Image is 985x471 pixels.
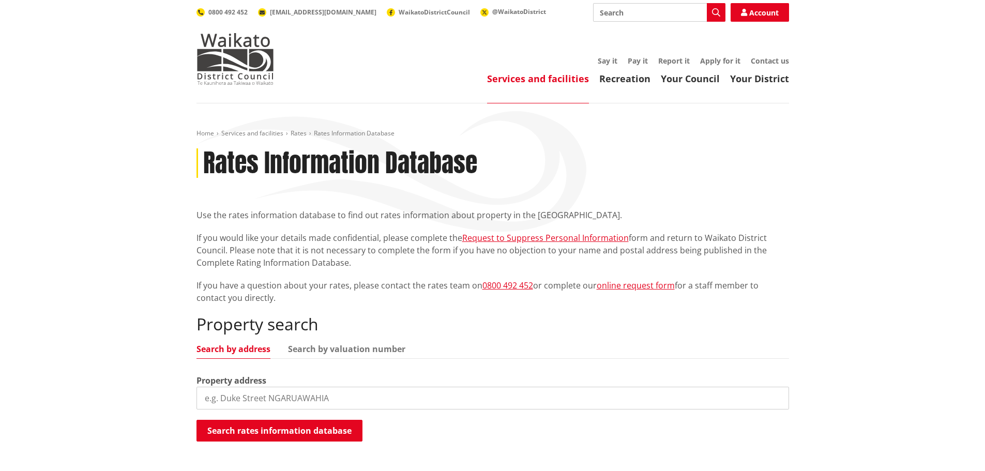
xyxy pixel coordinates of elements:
a: Your Council [661,72,720,85]
span: @WaikatoDistrict [492,7,546,16]
p: If you would like your details made confidential, please complete the form and return to Waikato ... [196,232,789,269]
input: e.g. Duke Street NGARUAWAHIA [196,387,789,409]
a: Pay it [628,56,648,66]
input: Search input [593,3,725,22]
button: Search rates information database [196,420,362,442]
a: Search by valuation number [288,345,405,353]
span: WaikatoDistrictCouncil [399,8,470,17]
label: Property address [196,374,266,387]
a: Rates [291,129,307,138]
a: Search by address [196,345,270,353]
a: Account [731,3,789,22]
span: [EMAIL_ADDRESS][DOMAIN_NAME] [270,8,376,17]
a: Services and facilities [487,72,589,85]
h2: Property search [196,314,789,334]
a: Home [196,129,214,138]
p: If you have a question about your rates, please contact the rates team on or complete our for a s... [196,279,789,304]
h1: Rates Information Database [203,148,477,178]
a: Report it [658,56,690,66]
a: 0800 492 452 [482,280,533,291]
span: Rates Information Database [314,129,395,138]
img: Waikato District Council - Te Kaunihera aa Takiwaa o Waikato [196,33,274,85]
nav: breadcrumb [196,129,789,138]
a: Apply for it [700,56,740,66]
a: WaikatoDistrictCouncil [387,8,470,17]
a: Contact us [751,56,789,66]
a: @WaikatoDistrict [480,7,546,16]
a: Request to Suppress Personal Information [462,232,629,244]
a: online request form [597,280,675,291]
p: Use the rates information database to find out rates information about property in the [GEOGRAPHI... [196,209,789,221]
a: Your District [730,72,789,85]
a: Say it [598,56,617,66]
a: Services and facilities [221,129,283,138]
a: Recreation [599,72,650,85]
a: 0800 492 452 [196,8,248,17]
span: 0800 492 452 [208,8,248,17]
a: [EMAIL_ADDRESS][DOMAIN_NAME] [258,8,376,17]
